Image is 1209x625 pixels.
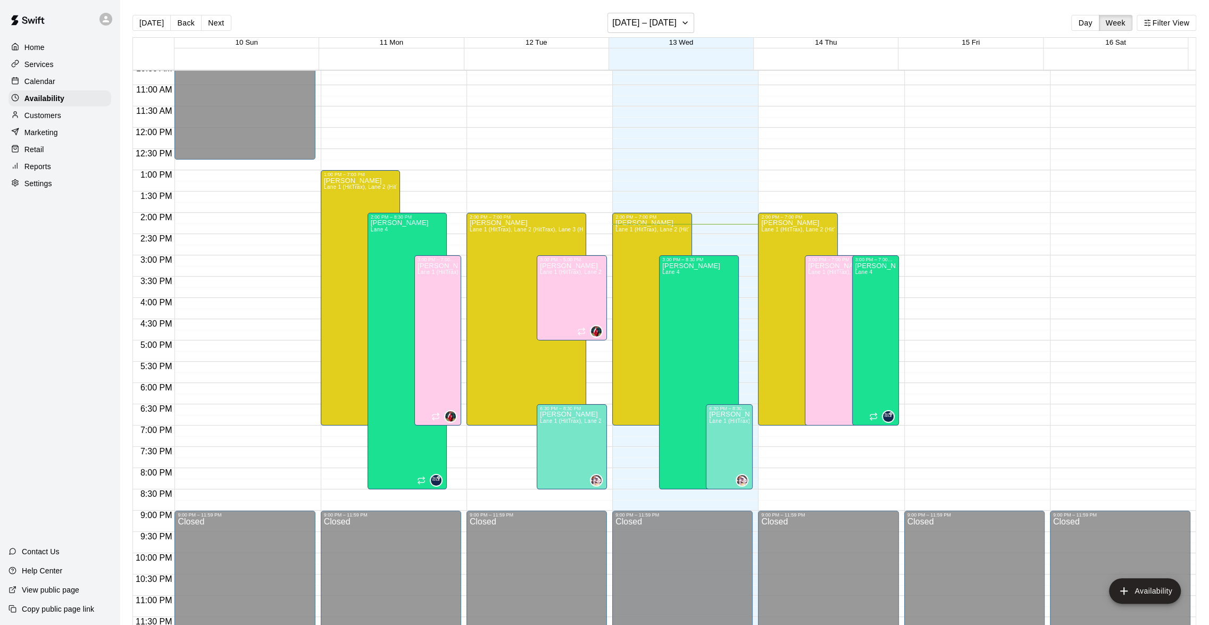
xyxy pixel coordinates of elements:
button: 10 Sun [236,38,258,46]
div: 9:00 PM – 11:59 PM [178,512,312,518]
div: 3:00 PM – 7:00 PM [855,257,896,262]
div: 9:00 PM – 11:59 PM [615,512,749,518]
div: 1:00 PM – 7:00 PM [324,172,397,177]
span: 12:30 PM [133,149,174,158]
p: Help Center [22,565,62,576]
div: Jose Polanco [882,410,895,423]
p: Marketing [24,127,58,138]
img: Michael Johnson [591,475,602,486]
div: Reports [9,159,111,174]
span: 6:00 PM [138,383,175,392]
span: 4:00 PM [138,298,175,307]
button: 15 Fri [962,38,980,46]
span: Lane 1 (HitTrax), Lane 2 (HitTrax), Lane 3 (HitTrax), [GEOGRAPHIC_DATA] ([GEOGRAPHIC_DATA]), Area 10 [808,269,1086,275]
a: Calendar [9,73,111,89]
p: Services [24,59,54,70]
button: 12 Tue [526,38,547,46]
span: Recurring availability [869,412,878,421]
div: 2:00 PM – 7:00 PM: Available [466,213,586,426]
div: Michael Johnson [736,474,748,487]
a: Retail [9,141,111,157]
span: Lane 4 [662,269,680,275]
span: Lane 1 (HitTrax), Lane 2 (HitTrax), Lane 3 (HitTrax), [GEOGRAPHIC_DATA] ([GEOGRAPHIC_DATA]), Area 10 [761,227,1039,232]
div: 9:00 PM – 11:59 PM [907,512,1041,518]
span: 11:00 AM [134,85,175,94]
span: 3:30 PM [138,277,175,286]
span: Lane 1 (HitTrax), Lane 2 (HitTrax), Lane 3 (HitTrax), [GEOGRAPHIC_DATA] ([GEOGRAPHIC_DATA]), Area 10 [324,184,602,190]
span: 6:30 PM [138,404,175,413]
p: Reports [24,161,51,172]
p: Retail [24,144,44,155]
div: 3:00 PM – 5:00 PM: Available [537,255,607,340]
div: 9:00 PM – 11:59 PM [470,512,604,518]
span: 9:00 PM [138,511,175,520]
div: 3:00 PM – 7:00 PM: Available [414,255,461,426]
div: Kyle Bunn [590,325,603,338]
div: 2:00 PM – 7:00 PM: Available [612,213,692,426]
div: Michael Johnson [590,474,603,487]
p: View public page [22,585,79,595]
button: 14 Thu [815,38,837,46]
span: 5:30 PM [138,362,175,371]
a: Services [9,56,111,72]
span: Recurring availability [417,476,426,485]
span: Lane 1 (HitTrax), Lane 2 (HitTrax), Lane 3 (HitTrax), [GEOGRAPHIC_DATA] ([GEOGRAPHIC_DATA]), Area 10 [540,269,818,275]
a: Availability [9,90,111,106]
p: Customers [24,110,61,121]
span: 3:00 PM [138,255,175,264]
span: 11:30 AM [134,106,175,115]
button: Day [1071,15,1099,31]
img: Jose Polanco [883,411,894,422]
div: 6:30 PM – 8:30 PM [540,406,604,411]
span: Lane 4 [371,227,388,232]
span: 1:30 PM [138,191,175,201]
span: 12:00 PM [133,128,174,137]
div: 2:00 PM – 8:30 PM: Available [368,213,447,489]
a: Home [9,39,111,55]
span: 7:00 PM [138,426,175,435]
p: Copy public page link [22,604,94,614]
div: 2:00 PM – 8:30 PM [371,214,444,220]
p: Home [24,42,45,53]
span: Lane 1 (HitTrax), Lane 2 (HitTrax), Lane 3 (HitTrax), [GEOGRAPHIC_DATA] [709,418,901,424]
a: Marketing [9,124,111,140]
div: 9:00 PM – 11:59 PM [1053,512,1187,518]
span: 2:30 PM [138,234,175,243]
span: 10:00 PM [133,553,174,562]
div: Kyle Bunn [444,410,457,423]
div: 9:00 PM – 11:59 PM [324,512,458,518]
div: Jose Polanco [430,474,443,487]
button: 11 Mon [380,38,403,46]
span: 8:30 PM [138,489,175,498]
button: 16 Sat [1105,38,1126,46]
div: Settings [9,176,111,191]
button: Filter View [1137,15,1196,31]
div: 3:00 PM – 8:30 PM [662,257,736,262]
span: Recurring availability [577,327,586,336]
img: Kyle Bunn [591,326,602,337]
img: Jose Polanco [431,475,441,486]
a: Customers [9,107,111,123]
span: 1:00 PM [138,170,175,179]
div: 3:00 PM – 7:00 PM: Available [805,255,885,426]
button: Back [170,15,202,31]
div: 6:30 PM – 8:30 PM [709,406,749,411]
div: 3:00 PM – 8:30 PM: Available [659,255,739,489]
span: Lane 1 (HitTrax), Lane 2 (HitTrax), Lane 3 (HitTrax), [GEOGRAPHIC_DATA] [540,418,731,424]
button: 13 Wed [669,38,694,46]
button: [DATE] [132,15,171,31]
p: Calendar [24,76,55,87]
span: Recurring availability [431,412,440,421]
span: 5:00 PM [138,340,175,349]
p: Contact Us [22,546,60,557]
span: 10:30 PM [133,574,174,584]
span: 2:00 PM [138,213,175,222]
